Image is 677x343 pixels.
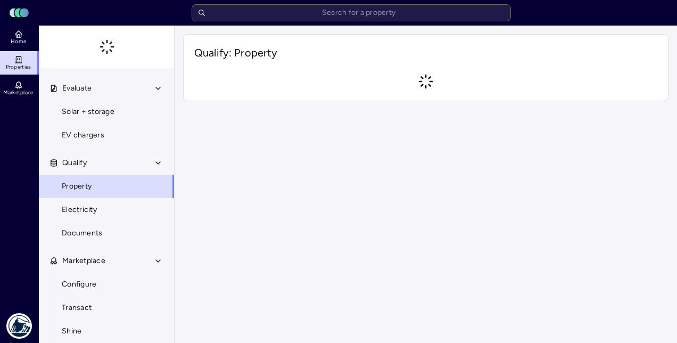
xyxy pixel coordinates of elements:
span: Marketplace [3,89,33,96]
img: PGIM [6,313,32,339]
span: Solar + storage [62,106,114,118]
a: Documents [38,222,175,245]
a: EV chargers [38,124,175,147]
span: Home [11,38,26,45]
span: Evaluate [62,83,92,94]
a: Shine [38,320,175,343]
h1: Qualify: Property [194,45,657,60]
a: Solar + storage [38,100,175,124]
span: Qualify [62,157,87,169]
a: Electricity [38,198,175,222]
a: Property [38,175,175,198]
span: Configure [62,279,96,290]
span: Property [62,181,92,192]
button: Marketplace [39,249,175,273]
span: Transact [62,302,92,314]
span: Electricity [62,204,97,216]
span: Shine [62,325,81,337]
button: Qualify [39,151,175,175]
button: Evaluate [39,77,175,100]
span: Documents [62,227,102,239]
a: Transact [38,296,175,320]
a: Configure [38,273,175,296]
span: Marketplace [62,255,105,267]
span: EV chargers [62,129,104,141]
input: Search for a property [192,4,511,21]
span: Properties [6,64,31,70]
